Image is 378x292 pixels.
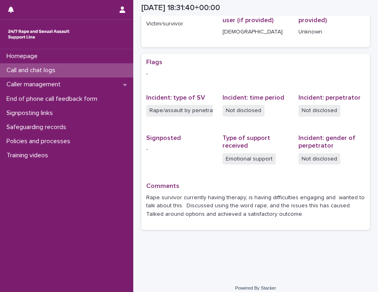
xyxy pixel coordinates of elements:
[3,95,104,103] p: End of phone call feedback form
[3,109,59,117] p: Signposting links
[3,81,67,88] p: Caller management
[223,28,289,36] p: [DEMOGRAPHIC_DATA]
[3,67,62,74] p: Call and chat logs
[298,153,340,165] span: Not disclosed
[146,94,205,101] span: Incident: type of SV
[3,138,77,145] p: Policies and processes
[146,105,213,117] span: Rape/assault by penetration
[146,145,213,154] p: -
[146,70,365,78] p: -
[223,94,284,101] span: Incident: time period
[146,20,213,28] p: Victim/survivor
[3,123,73,131] p: Safeguarding records
[146,183,179,189] span: Comments
[223,135,270,149] span: Type of support received
[3,152,55,159] p: Training videos
[235,286,276,290] a: Powered By Stacker
[146,135,181,141] span: Signposted
[146,194,365,219] p: Rape survivor currently having therapy, is having difficulties engaging and wanted to talk about ...
[223,105,265,117] span: Not disclosed
[298,94,361,101] span: Incident: perpetrator
[6,26,71,42] img: rhQMoQhaT3yELyF149Cw
[298,135,355,149] span: Incident: gender of perpetrator
[146,59,162,65] span: Flags
[3,52,44,60] p: Homepage
[223,153,276,165] span: Emotional support
[141,3,220,13] h2: [DATE] 18:31:40+00:00
[298,28,365,36] p: Unknown
[298,105,340,117] span: Not disclosed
